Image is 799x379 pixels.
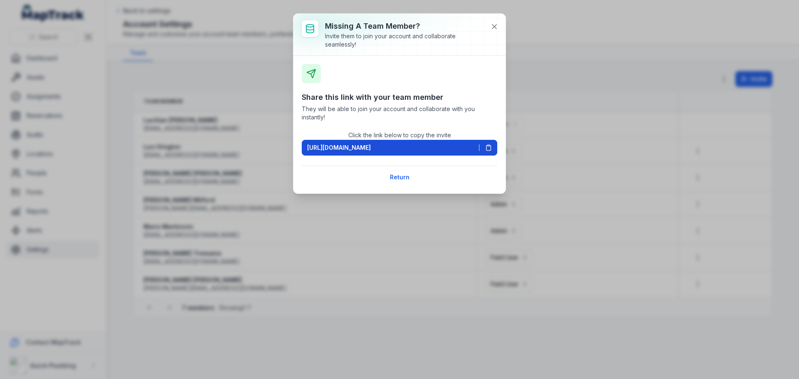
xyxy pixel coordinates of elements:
[348,131,451,139] span: Click the link below to copy the invite
[385,169,415,185] button: Return
[302,140,497,156] button: [URL][DOMAIN_NAME]
[302,92,497,103] h3: Share this link with your team member
[325,32,484,49] div: Invite them to join your account and collaborate seamlessly!
[325,20,484,32] h3: Missing a team member?
[302,105,497,121] span: They will be able to join your account and collaborate with you instantly!
[307,144,371,152] span: [URL][DOMAIN_NAME]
